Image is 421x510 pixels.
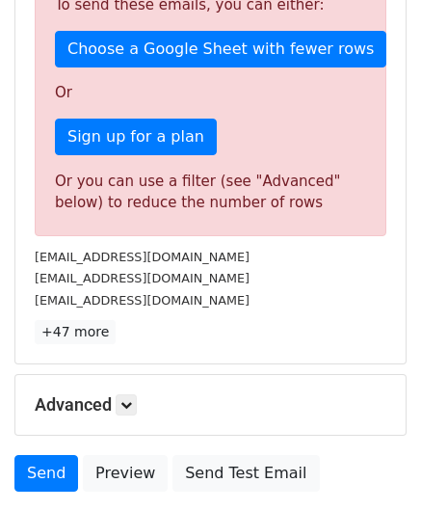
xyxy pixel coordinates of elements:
a: Preview [83,455,168,492]
a: Sign up for a plan [55,119,217,155]
h5: Advanced [35,394,386,416]
small: [EMAIL_ADDRESS][DOMAIN_NAME] [35,293,250,308]
p: Or [55,83,366,103]
small: [EMAIL_ADDRESS][DOMAIN_NAME] [35,250,250,264]
a: Send Test Email [172,455,319,492]
div: Or you can use a filter (see "Advanced" below) to reduce the number of rows [55,171,366,214]
a: Choose a Google Sheet with fewer rows [55,31,386,67]
a: +47 more [35,320,116,344]
a: Send [14,455,78,492]
iframe: Chat Widget [325,417,421,510]
small: [EMAIL_ADDRESS][DOMAIN_NAME] [35,271,250,285]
